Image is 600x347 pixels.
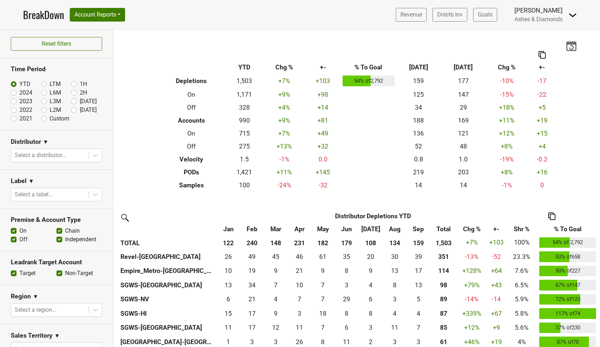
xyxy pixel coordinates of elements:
[441,179,486,192] td: 14
[488,252,504,261] div: -52
[432,295,455,304] div: 89
[358,236,383,250] th: 108
[157,88,225,101] th: On
[119,321,216,335] th: SGWS-[GEOGRAPHIC_DATA]
[407,292,430,307] td: 5
[457,292,486,307] td: -14 %
[216,250,240,264] td: 26
[305,101,341,114] td: +14
[358,292,383,307] td: 6.083
[506,236,538,250] td: 100%
[80,97,97,106] label: [DATE]
[119,306,216,321] th: SGWS-HI
[157,74,225,88] th: Depletions
[266,295,286,304] div: 4
[119,292,216,307] th: SGWS-NV
[263,140,305,153] td: +13 %
[311,278,335,292] td: 6.748
[430,236,457,250] th: 1,503
[488,323,504,332] div: +9
[506,292,538,307] td: 5.9%
[266,266,286,275] div: 9
[225,166,263,179] td: 1,421
[568,11,577,19] img: Dropdown Menu
[119,236,216,250] th: TOTAL
[360,266,381,275] div: 9
[358,223,383,236] th: Jul: activate to sort column ascending
[396,179,441,192] td: 14
[288,250,311,264] td: 45.667
[396,166,441,179] td: 219
[11,177,27,185] h3: Label
[457,250,486,264] td: -13 %
[19,269,36,278] label: Target
[441,166,486,179] td: 203
[383,236,407,250] th: 134
[396,127,441,140] td: 136
[528,74,556,88] td: -17
[289,295,309,304] div: 7
[225,101,263,114] td: 328
[548,213,555,220] img: Copy to clipboard
[305,166,341,179] td: +145
[43,138,49,146] span: ▼
[242,266,262,275] div: 19
[263,127,305,140] td: +7 %
[473,8,497,22] a: Goals
[218,252,238,261] div: 26
[488,266,504,275] div: +64
[313,252,333,261] div: 61
[225,153,263,166] td: 1.5
[430,292,457,307] th: 89.166
[218,323,238,332] div: 11
[335,250,358,264] td: 35
[385,266,405,275] div: 13
[218,295,238,304] div: 6
[240,250,264,264] td: 49.083
[264,250,288,264] td: 45
[506,278,538,292] td: 6.5%
[19,97,32,106] label: 2023
[408,309,429,318] div: 4
[242,309,262,318] div: 17
[225,140,263,153] td: 275
[288,236,311,250] th: 231
[360,280,381,290] div: 4
[488,295,504,304] div: -14
[263,114,305,127] td: +9 %
[19,88,32,97] label: 2024
[218,309,238,318] div: 15
[11,138,41,146] h3: Distributor
[528,101,556,114] td: +5
[537,223,598,236] th: % To Goal: activate to sort column ascending
[240,292,264,307] td: 21.083
[486,153,528,166] td: -19 %
[289,266,309,275] div: 21
[242,323,262,332] div: 17
[119,223,216,236] th: &nbsp;: activate to sort column ascending
[11,259,102,266] h3: Leadrank Target Account
[266,280,286,290] div: 7
[383,321,407,335] td: 10.666
[528,114,556,127] td: +19
[242,280,262,290] div: 34
[486,166,528,179] td: +8 %
[441,74,486,88] td: 177
[305,88,341,101] td: +98
[335,278,358,292] td: 3.25
[311,306,335,321] td: 17.75
[432,309,455,318] div: 87
[33,292,38,301] span: ▼
[157,166,225,179] th: PODs
[264,292,288,307] td: 4.25
[70,8,125,22] button: Account Reports
[264,264,288,278] td: 9.333
[358,264,383,278] td: 8.5
[50,97,61,106] label: L3M
[50,106,61,114] label: L2M
[240,306,264,321] td: 17.333
[311,321,335,335] td: 7.25
[313,280,333,290] div: 7
[383,264,407,278] td: 12.75
[528,140,556,153] td: +4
